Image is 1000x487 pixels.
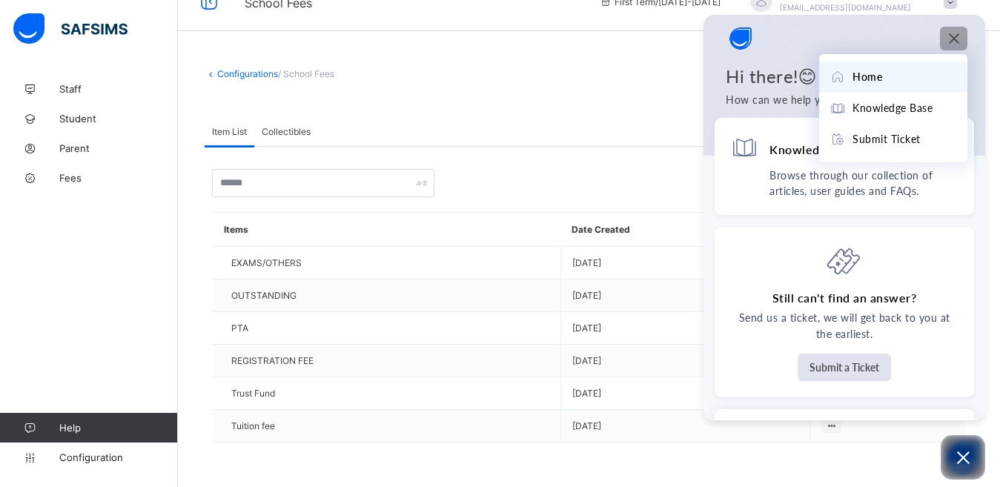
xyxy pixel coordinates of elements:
span: [EMAIL_ADDRESS][DOMAIN_NAME] [780,3,911,12]
button: Open asap [941,435,985,480]
span: [DATE] [572,322,799,334]
span: Knowledge Base [852,100,933,116]
span: Tuition fee [231,420,275,431]
a: Configurations [217,68,278,79]
span: Help [59,422,177,434]
span: REGISTRATION FEE [231,355,314,366]
span: [DATE] [572,388,799,399]
span: PTA [231,322,248,334]
th: Items [213,213,561,247]
img: logo [726,24,755,53]
span: Item List [212,126,247,137]
span: / School Fees [278,68,334,79]
span: Parent [59,142,178,154]
div: Knowledge BaseBrowse through our collection of articles, user guides and FAQs. [715,118,974,215]
th: Date Created [560,213,810,247]
span: [DATE] [572,355,799,366]
p: How can we help you [DATE]? [726,92,963,108]
span: OUTSTANDING [231,290,297,301]
h1: Hi there!😊 [726,65,963,87]
span: Configuration [59,451,177,463]
span: Collectibles [262,126,311,137]
p: Browse through our collection of articles, user guides and FAQs. [769,168,958,199]
span: Staff [59,83,178,95]
img: safsims [13,13,128,44]
span: Home [852,69,882,85]
span: Submit Ticket [852,131,921,148]
p: Send us a ticket, we will get back to you at the earliest. [731,310,958,342]
div: Modules Menu [944,31,963,46]
h4: Knowledge Base [769,142,863,157]
span: EXAMS/OTHERS [231,257,302,268]
span: [DATE] [572,420,799,431]
span: [DATE] [572,290,799,301]
span: [DATE] [572,257,799,268]
span: Company logo [726,24,755,53]
span: Fees [59,172,178,184]
span: Student [59,113,178,125]
h4: Still can't find an answer? [772,290,917,306]
span: Trust Fund [231,388,275,399]
button: Submit a Ticket [798,354,891,381]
